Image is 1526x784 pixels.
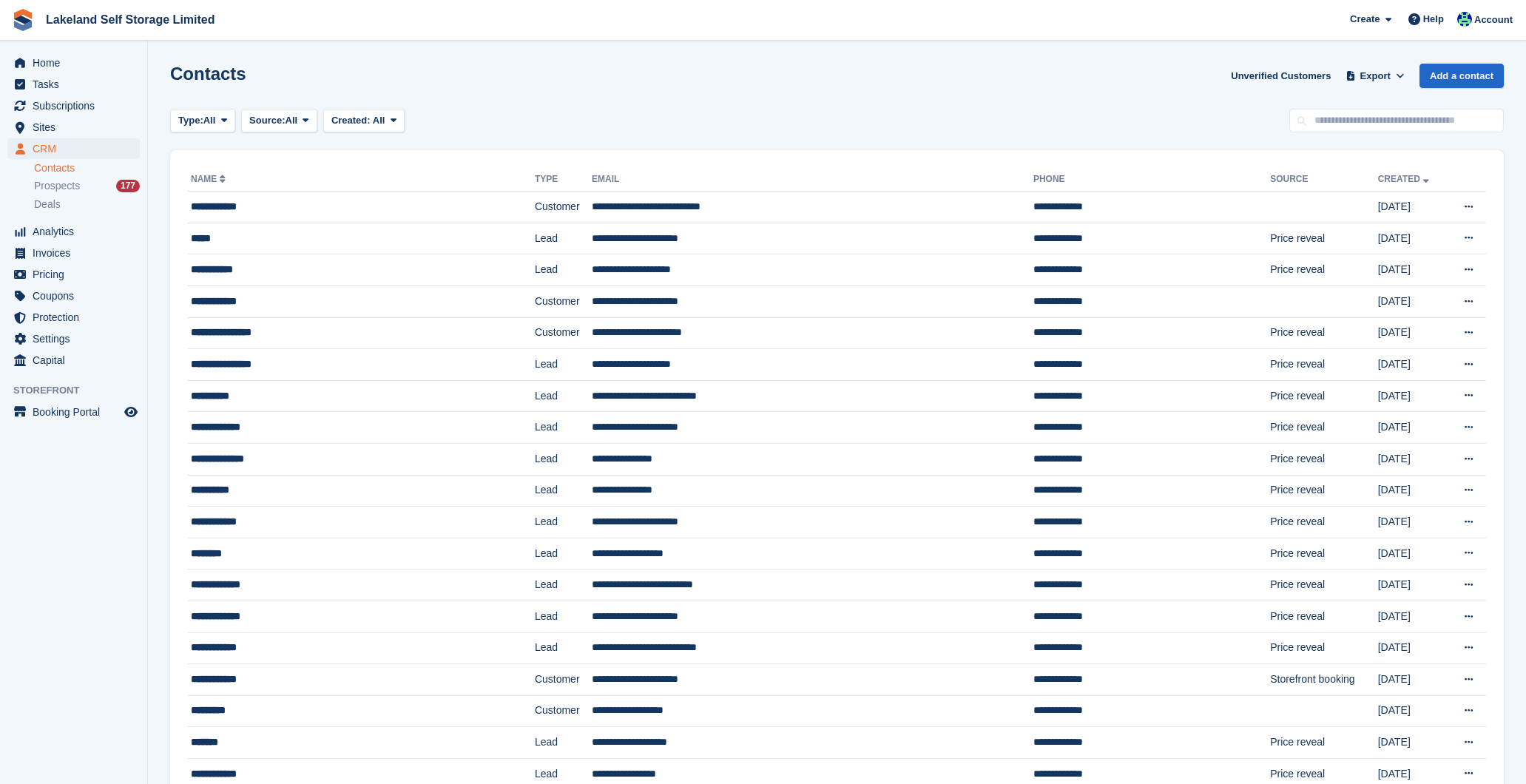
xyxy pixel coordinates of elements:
td: Customer [535,317,592,349]
span: Protection [33,307,121,328]
button: Type: All [170,109,235,133]
span: Storefront [13,383,147,398]
span: Account [1474,13,1513,27]
td: Lead [535,349,592,381]
span: CRM [33,138,121,159]
span: All [286,113,298,128]
td: Customer [535,192,592,223]
td: [DATE] [1378,601,1447,632]
td: [DATE] [1378,664,1447,696]
td: Lead [535,601,592,632]
span: Settings [33,328,121,349]
a: menu [7,285,140,306]
img: Steve Aynsley [1457,12,1472,27]
button: Created: All [323,109,405,133]
a: menu [7,350,140,371]
td: [DATE] [1378,317,1447,349]
a: menu [7,95,140,116]
td: [DATE] [1378,695,1447,727]
span: Coupons [33,285,121,306]
td: Lead [535,380,592,412]
td: Price reveal [1270,380,1378,412]
span: Capital [33,350,121,371]
td: Lead [535,632,592,664]
td: [DATE] [1378,475,1447,507]
td: Price reveal [1270,538,1378,570]
a: menu [7,264,140,285]
td: Price reveal [1270,727,1378,759]
span: Home [33,53,121,73]
a: Preview store [122,403,140,421]
td: Customer [535,664,592,696]
td: [DATE] [1378,412,1447,444]
td: Price reveal [1270,349,1378,381]
button: Source: All [241,109,317,133]
td: Lead [535,507,592,538]
a: Add a contact [1419,64,1504,88]
td: [DATE] [1378,538,1447,570]
th: Source [1270,168,1378,192]
td: [DATE] [1378,570,1447,601]
span: Tasks [33,74,121,95]
span: Sites [33,117,121,138]
a: Created [1378,174,1432,184]
span: Create [1350,12,1380,27]
td: Customer [535,695,592,727]
td: Lead [535,412,592,444]
td: Lead [535,443,592,475]
td: [DATE] [1378,285,1447,317]
a: Contacts [34,161,140,175]
span: Deals [34,197,61,212]
td: Price reveal [1270,632,1378,664]
td: Lead [535,223,592,254]
a: menu [7,117,140,138]
span: All [373,115,385,126]
td: Price reveal [1270,570,1378,601]
td: [DATE] [1378,192,1447,223]
span: Subscriptions [33,95,121,116]
span: Type: [178,113,203,128]
span: All [203,113,216,128]
td: Price reveal [1270,254,1378,286]
div: 177 [116,180,140,192]
a: menu [7,138,140,159]
a: menu [7,402,140,422]
td: Price reveal [1270,223,1378,254]
td: Lead [535,475,592,507]
td: Storefront booking [1270,664,1378,696]
td: [DATE] [1378,349,1447,381]
span: Prospects [34,179,80,193]
td: [DATE] [1378,380,1447,412]
td: [DATE] [1378,507,1447,538]
a: Deals [34,197,140,212]
img: stora-icon-8386f47178a22dfd0bd8f6a31ec36ba5ce8667c1dd55bd0f319d3a0aa187defe.svg [12,9,34,31]
a: menu [7,74,140,95]
span: Source: [249,113,285,128]
a: menu [7,243,140,263]
td: [DATE] [1378,254,1447,286]
th: Type [535,168,592,192]
a: Lakeland Self Storage Limited [40,7,221,32]
span: Created: [331,115,371,126]
h1: Contacts [170,64,246,84]
a: menu [7,307,140,328]
td: Lead [535,538,592,570]
span: Analytics [33,221,121,242]
th: Phone [1033,168,1270,192]
a: menu [7,221,140,242]
td: [DATE] [1378,727,1447,759]
span: Invoices [33,243,121,263]
td: [DATE] [1378,223,1447,254]
a: menu [7,328,140,349]
span: Booking Portal [33,402,121,422]
td: Price reveal [1270,601,1378,632]
td: Price reveal [1270,412,1378,444]
a: Name [191,174,229,184]
a: Prospects 177 [34,178,140,194]
span: Export [1360,69,1391,84]
td: Price reveal [1270,443,1378,475]
td: [DATE] [1378,443,1447,475]
td: Lead [535,254,592,286]
td: Lead [535,727,592,759]
td: [DATE] [1378,632,1447,664]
